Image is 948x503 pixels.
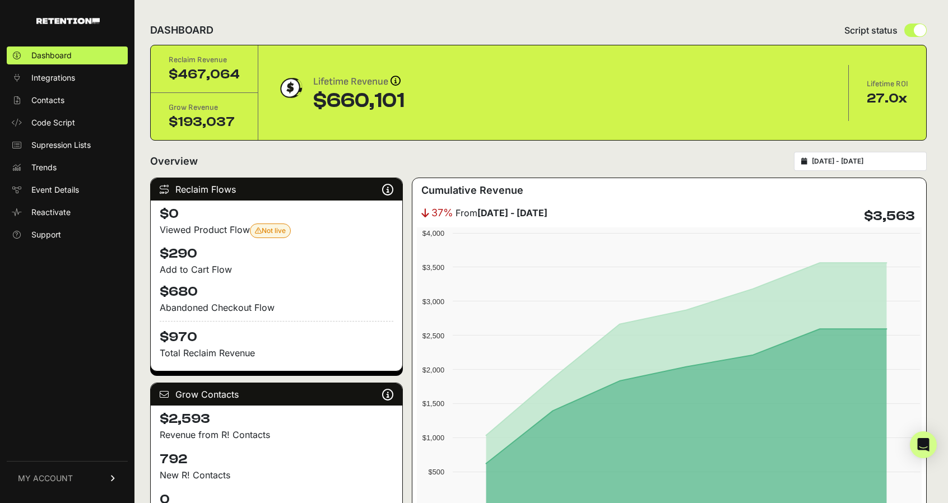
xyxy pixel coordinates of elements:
h4: $3,563 [864,207,915,225]
span: MY ACCOUNT [18,473,73,484]
text: $2,500 [422,332,444,340]
h4: $680 [160,283,393,301]
text: $4,000 [422,229,444,237]
a: Dashboard [7,46,128,64]
text: $500 [429,468,444,476]
span: Code Script [31,117,75,128]
h4: $2,593 [160,410,393,428]
text: $1,500 [422,399,444,408]
div: Grow Revenue [169,102,240,113]
div: Viewed Product Flow [160,223,393,238]
text: $2,000 [422,366,444,374]
span: Reactivate [31,207,71,218]
h2: Overview [150,153,198,169]
a: Event Details [7,181,128,199]
span: Contacts [31,95,64,106]
div: Add to Cart Flow [160,263,393,276]
span: Dashboard [31,50,72,61]
a: MY ACCOUNT [7,461,128,495]
span: Supression Lists [31,139,91,151]
div: Grow Contacts [151,383,402,406]
span: Script status [844,24,898,37]
div: Open Intercom Messenger [910,431,937,458]
div: $660,101 [313,90,405,112]
text: $3,500 [422,263,444,272]
p: Total Reclaim Revenue [160,346,393,360]
strong: [DATE] - [DATE] [477,207,547,218]
a: Supression Lists [7,136,128,154]
h4: $290 [160,245,393,263]
div: Reclaim Revenue [169,54,240,66]
div: $193,037 [169,113,240,131]
a: Contacts [7,91,128,109]
a: Trends [7,159,128,176]
div: 27.0x [867,90,908,108]
text: $1,000 [422,434,444,442]
h3: Cumulative Revenue [421,183,523,198]
div: Reclaim Flows [151,178,402,201]
span: Integrations [31,72,75,83]
span: From [456,206,547,220]
text: $3,000 [422,297,444,306]
span: Event Details [31,184,79,195]
span: 37% [431,205,453,221]
h4: $0 [160,205,393,223]
span: Not live [255,226,286,235]
img: Retention.com [36,18,100,24]
h4: $970 [160,321,393,346]
div: $467,064 [169,66,240,83]
p: Revenue from R! Contacts [160,428,393,441]
a: Integrations [7,69,128,87]
div: Abandoned Checkout Flow [160,301,393,314]
a: Reactivate [7,203,128,221]
span: Trends [31,162,57,173]
h4: 792 [160,450,393,468]
a: Support [7,226,128,244]
p: New R! Contacts [160,468,393,482]
div: Lifetime ROI [867,78,908,90]
a: Code Script [7,114,128,132]
span: Support [31,229,61,240]
div: Lifetime Revenue [313,74,405,90]
h2: DASHBOARD [150,22,213,38]
img: dollar-coin-05c43ed7efb7bc0c12610022525b4bbbb207c7efeef5aecc26f025e68dcafac9.png [276,74,304,102]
